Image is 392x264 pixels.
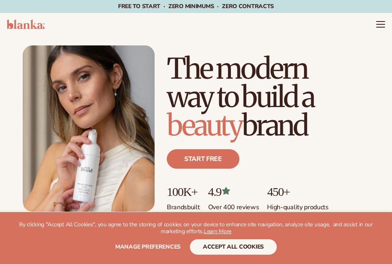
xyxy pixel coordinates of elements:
p: High-quality products [267,198,328,212]
span: Free to start · ZERO minimums · ZERO contracts [118,2,274,10]
button: Manage preferences [115,239,181,255]
summary: Menu [376,19,386,29]
img: logo [6,19,45,29]
img: Female holding tanning mousse. [23,45,155,212]
p: 4.9 [208,185,259,198]
h1: The modern way to build a brand [167,54,369,140]
span: Manage preferences [115,243,181,251]
p: By clicking "Accept All Cookies", you agree to the storing of cookies on your device to enhance s... [16,221,376,235]
a: Start free [167,149,239,169]
button: accept all cookies [190,239,277,255]
p: 450+ [267,185,328,198]
span: beauty [167,107,242,143]
p: Brands built [167,198,200,212]
p: 100K+ [167,185,200,198]
a: Learn More [204,228,231,235]
p: Over 400 reviews [208,198,259,212]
